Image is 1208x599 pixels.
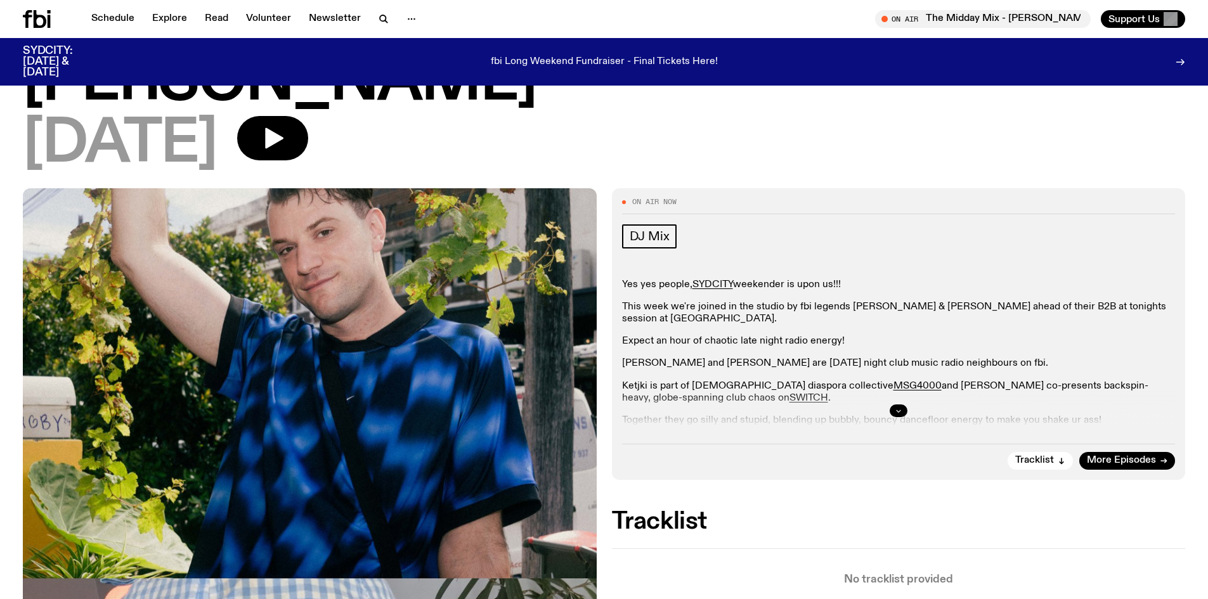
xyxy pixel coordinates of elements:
a: SYDCITY [692,280,733,290]
p: fbi Long Weekend Fundraiser - Final Tickets Here! [491,56,718,68]
p: Ketjki is part of [DEMOGRAPHIC_DATA] diaspora collective and [PERSON_NAME] co-presents backspin-h... [622,380,1176,404]
h2: Tracklist [612,510,1186,533]
p: Expect an hour of chaotic late night radio energy! [622,335,1176,347]
a: More Episodes [1079,452,1175,470]
h3: SYDCITY: [DATE] & [DATE] [23,46,104,78]
button: On AirThe Midday Mix - [PERSON_NAME] & [PERSON_NAME] [875,10,1091,28]
a: Schedule [84,10,142,28]
a: Explore [145,10,195,28]
a: Read [197,10,236,28]
span: Support Us [1108,13,1160,25]
span: More Episodes [1087,456,1156,465]
a: MSG4000 [893,381,942,391]
p: [PERSON_NAME] and [PERSON_NAME] are [DATE] night club music radio neighbours on fbi. [622,357,1176,370]
span: On Air Now [632,198,677,205]
p: This week we're joined in the studio by fbi legends [PERSON_NAME] & [PERSON_NAME] ahead of their ... [622,301,1176,325]
p: Yes yes people, weekender is upon us!!! [622,279,1176,291]
a: DJ Mix [622,224,677,248]
button: Tracklist [1008,452,1073,470]
a: Newsletter [301,10,368,28]
a: Volunteer [238,10,299,28]
button: Support Us [1101,10,1185,28]
span: [DATE] [23,116,217,173]
span: Tracklist [1015,456,1054,465]
p: No tracklist provided [612,574,1186,585]
span: DJ Mix [630,229,670,243]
